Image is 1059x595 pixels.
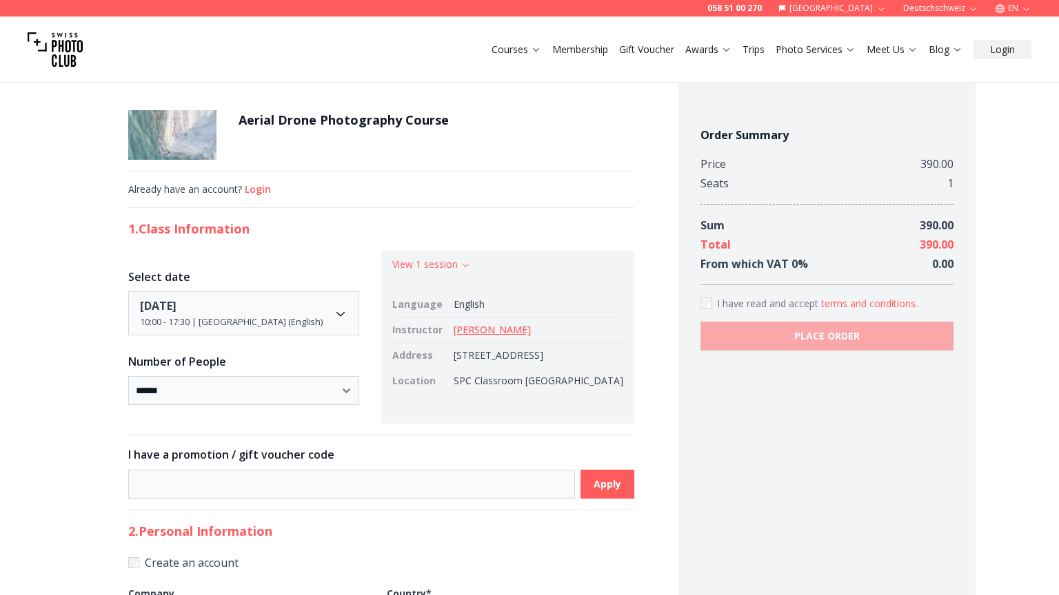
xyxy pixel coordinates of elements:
div: Sum [700,216,725,235]
td: English [448,292,623,317]
h3: Number of People [128,353,359,370]
button: PLACE ORDER [700,322,954,351]
label: Create an account [128,553,634,572]
button: Blog [923,40,968,59]
a: Photo Services [776,43,856,56]
span: 390.00 [920,218,954,233]
div: 390.00 [920,154,954,174]
button: Gift Voucher [614,40,680,59]
div: Seats [700,174,729,193]
input: Accept terms [700,297,712,309]
td: Location [392,368,448,394]
img: Aerial Drone Photography Course [128,110,216,160]
div: 1 [947,174,954,193]
span: I have read and accept [717,297,821,310]
span: 0.00 [932,256,954,271]
a: Gift Voucher [619,43,674,56]
div: Already have an account? [128,182,634,196]
button: Courses [486,40,547,59]
a: Awards [685,43,732,56]
a: Courses [492,43,541,56]
button: Accept termsI have read and accept [821,297,918,311]
a: Membership [552,43,608,56]
button: Trips [737,40,770,59]
b: Apply [594,477,621,491]
h2: 1. Class Information [128,219,634,238]
button: Date [128,291,359,335]
span: 390.00 [920,237,954,252]
h1: Aerial Drone Photography Course [239,110,449,129]
a: Blog [929,43,962,56]
a: 058 51 00 270 [707,3,762,14]
h2: 2. Personal Information [128,521,634,541]
input: Create an account [128,557,139,568]
td: Instructor [392,317,448,343]
a: Meet Us [867,43,918,56]
button: Photo Services [770,40,861,59]
button: Meet Us [861,40,923,59]
div: Price [700,154,726,174]
img: Swiss photo club [28,22,83,77]
button: Login [245,182,271,196]
h3: Select date [128,269,359,285]
div: Total [700,235,731,254]
button: Membership [547,40,614,59]
div: From which VAT 0 % [700,254,808,273]
a: Trips [743,43,765,56]
td: Address [392,343,448,368]
h4: Order Summary [700,127,954,143]
td: Language [392,292,448,317]
td: [STREET_ADDRESS] [448,343,623,368]
button: Apply [581,470,634,499]
button: Awards [680,40,737,59]
a: [PERSON_NAME] [454,323,531,336]
h3: I have a promotion / gift voucher code [128,446,634,463]
b: PLACE ORDER [794,329,860,343]
td: SPC Classroom [GEOGRAPHIC_DATA] [448,368,623,394]
button: View 1 session [392,258,471,271]
button: Login [974,40,1031,59]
